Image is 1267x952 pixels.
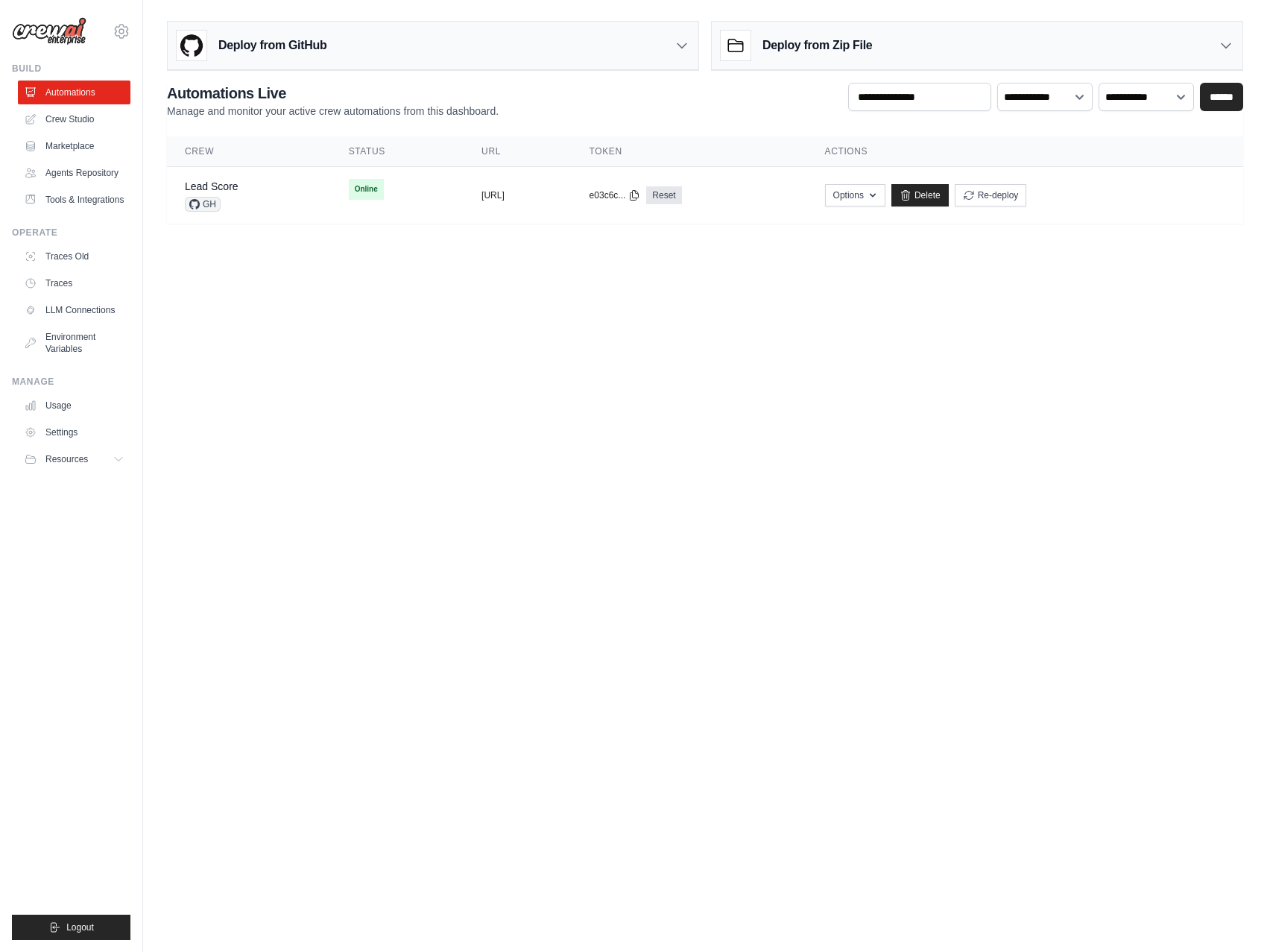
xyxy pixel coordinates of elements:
div: Build [12,63,130,75]
a: Tools & Integrations [18,188,130,212]
th: Actions [807,136,1243,167]
a: Traces Old [18,245,130,268]
th: Token [572,136,807,167]
a: Delete [891,184,949,207]
img: GitHub Logo [177,31,206,60]
a: Marketplace [18,134,130,158]
a: Automations [18,81,130,104]
a: Environment Variables [18,325,130,361]
span: Resources [45,453,88,465]
button: Re-deploy [955,184,1027,207]
h2: Automations Live [167,83,499,104]
a: LLM Connections [18,298,130,322]
div: Operate [12,227,130,239]
button: Resources [18,447,130,471]
a: Agents Repository [18,161,130,185]
span: GH [185,197,221,212]
span: Online [349,179,384,200]
th: Crew [167,136,331,167]
a: Usage [18,394,130,417]
p: Manage and monitor your active crew automations from this dashboard. [167,104,499,119]
a: Settings [18,420,130,444]
h3: Deploy from Zip File [762,37,872,54]
th: Status [331,136,464,167]
h3: Deploy from GitHub [218,37,326,54]
img: Logo [12,17,86,45]
a: Lead Score [185,180,238,192]
span: Logout [66,921,94,933]
a: Crew Studio [18,107,130,131]
a: Traces [18,271,130,295]
button: e03c6c... [590,189,641,201]
a: Reset [646,186,681,204]
div: Manage [12,376,130,388]
button: Logout [12,915,130,940]
button: Options [825,184,885,207]
th: URL [464,136,572,167]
